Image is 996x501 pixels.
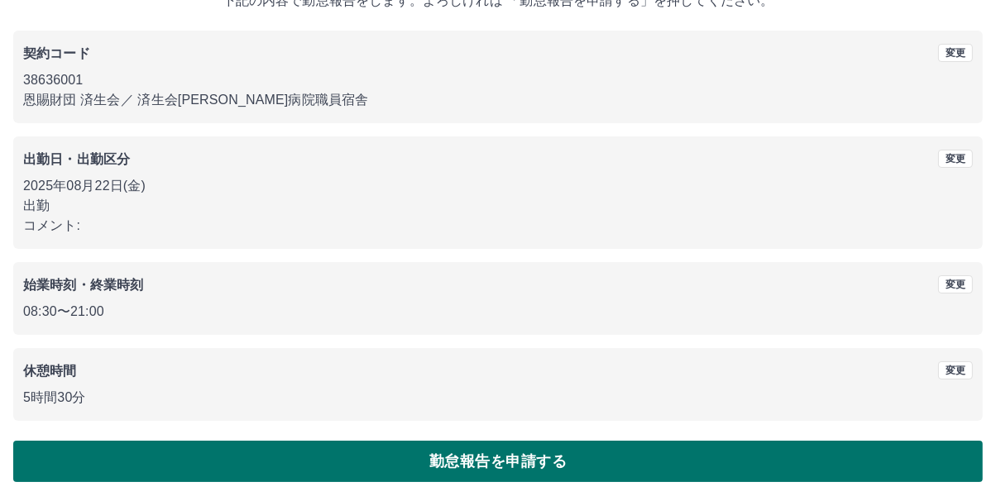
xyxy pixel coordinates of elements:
[23,176,973,196] p: 2025年08月22日(金)
[938,150,973,168] button: 変更
[13,441,983,482] button: 勤怠報告を申請する
[23,364,77,378] b: 休憩時間
[938,44,973,62] button: 変更
[23,278,143,292] b: 始業時刻・終業時刻
[938,275,973,293] button: 変更
[23,388,973,408] p: 5時間30分
[23,90,973,110] p: 恩賜財団 済生会 ／ 済生会[PERSON_NAME]病院職員宿舎
[23,302,973,322] p: 08:30 〜 21:00
[938,361,973,379] button: 変更
[23,70,973,90] p: 38636001
[23,46,90,60] b: 契約コード
[23,216,973,236] p: コメント:
[23,152,130,166] b: 出勤日・出勤区分
[23,196,973,216] p: 出勤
